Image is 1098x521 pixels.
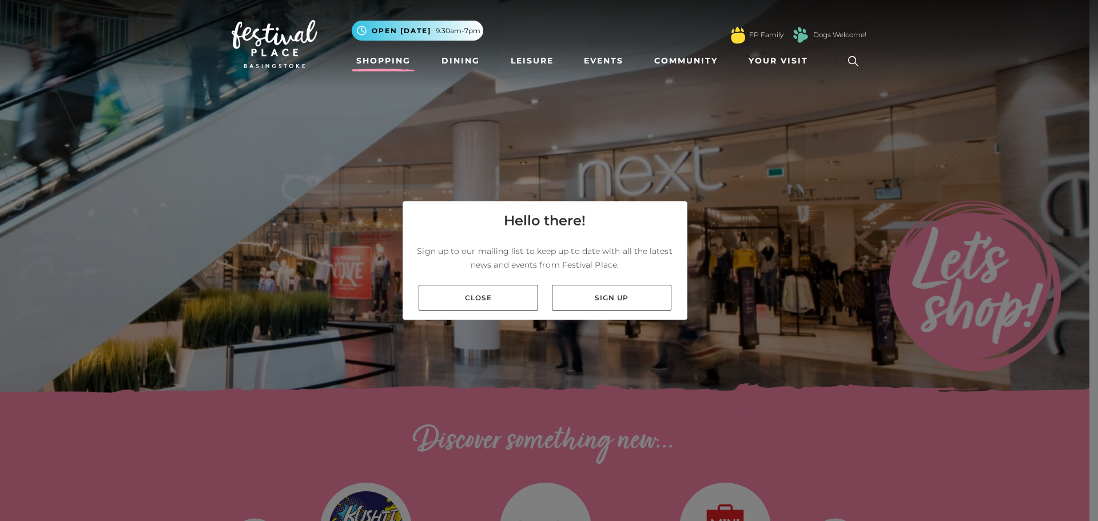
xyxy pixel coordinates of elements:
[749,30,783,40] a: FP Family
[506,50,558,71] a: Leisure
[744,50,818,71] a: Your Visit
[372,26,431,36] span: Open [DATE]
[412,244,678,272] p: Sign up to our mailing list to keep up to date with all the latest news and events from Festival ...
[504,210,586,231] h4: Hello there!
[552,285,671,311] a: Sign up
[232,20,317,68] img: Festival Place Logo
[813,30,866,40] a: Dogs Welcome!
[419,285,538,311] a: Close
[749,55,808,67] span: Your Visit
[579,50,628,71] a: Events
[437,50,484,71] a: Dining
[650,50,722,71] a: Community
[436,26,480,36] span: 9.30am-7pm
[352,50,415,71] a: Shopping
[352,21,483,41] button: Open [DATE] 9.30am-7pm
